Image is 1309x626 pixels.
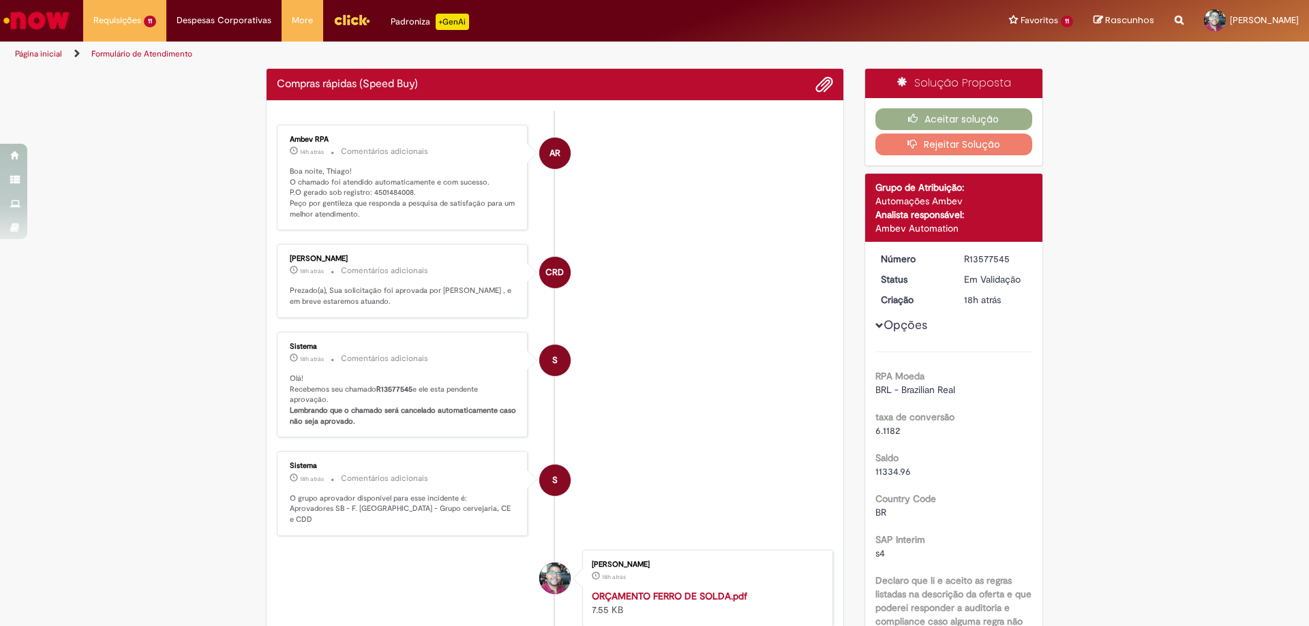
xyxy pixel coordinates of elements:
span: s4 [875,547,885,559]
img: ServiceNow [1,7,72,34]
div: [PERSON_NAME] [290,255,517,263]
p: O grupo aprovador disponível para esse incidente é: Aprovadores SB - F. [GEOGRAPHIC_DATA] - Grupo... [290,493,517,525]
span: AR [550,137,560,170]
p: Olá! Recebemos seu chamado e ele esta pendente aprovação. [290,373,517,427]
b: SAP Interim [875,533,925,546]
span: 11 [144,16,156,27]
div: Solução Proposta [865,69,1043,98]
span: S [552,464,558,497]
time: 29/09/2025 15:04:20 [300,355,324,363]
dt: Status [871,272,954,286]
time: 29/09/2025 15:03:56 [602,573,626,581]
span: [PERSON_NAME] [1230,14,1299,26]
small: Comentários adicionais [341,473,428,484]
div: System [539,345,571,376]
a: Formulário de Atendimento [91,48,192,59]
div: Padroniza [391,14,469,30]
div: Automações Ambev [875,194,1033,208]
b: RPA Moeda [875,370,924,382]
b: Country Code [875,492,936,505]
h2: Compras rápidas (Speed Buy) Histórico de tíquete [277,78,418,91]
time: 29/09/2025 15:04:17 [300,475,324,483]
div: Ambev Automation [875,221,1033,235]
b: taxa de conversão [875,411,954,423]
div: R13577545 [964,252,1027,266]
div: Ambev RPA [290,136,517,144]
span: 6.1182 [875,424,900,437]
img: click_logo_yellow_360x200.png [333,10,370,30]
span: Rascunhos [1105,14,1154,27]
small: Comentários adicionais [341,146,428,157]
small: Comentários adicionais [341,265,428,277]
span: 11 [1061,16,1073,27]
small: Comentários adicionais [341,353,428,364]
time: 29/09/2025 15:09:50 [300,267,324,275]
span: More [292,14,313,27]
p: Boa noite, Thiago! O chamado foi atendido automaticamente e com sucesso. P.O gerado sob registro:... [290,166,517,220]
a: ORÇAMENTO FERRO DE SOLDA.pdf [592,590,747,602]
span: BR [875,506,886,518]
span: 11334.96 [875,465,911,478]
span: Despesas Corporativas [177,14,271,27]
span: 18h atrás [602,573,626,581]
span: 14h atrás [300,148,324,156]
button: Rejeitar Solução [875,134,1033,155]
b: R13577545 [376,384,412,394]
div: Grupo de Atribuição: [875,181,1033,194]
a: Página inicial [15,48,62,59]
span: Favoritos [1021,14,1058,27]
time: 29/09/2025 18:50:30 [300,148,324,156]
div: Analista responsável: [875,208,1033,221]
span: Requisições [93,14,141,27]
dt: Número [871,252,954,266]
button: Adicionar anexos [815,76,833,93]
div: System [539,465,571,496]
div: Sistema [290,343,517,351]
div: Thiago Melo De Lima E Silva [539,563,571,594]
b: Saldo [875,452,899,464]
span: 18h atrás [964,294,1001,306]
p: +GenAi [436,14,469,30]
span: S [552,344,558,377]
div: Carlos Roberto Da Silva Bandeira [539,257,571,288]
span: CRD [545,256,564,289]
span: 18h atrás [300,267,324,275]
div: Sistema [290,462,517,470]
div: 7.55 KB [592,589,819,616]
div: [PERSON_NAME] [592,561,819,569]
p: Prezado(a), Sua solicitação foi aprovada por [PERSON_NAME] , e em breve estaremos atuando. [290,285,517,307]
a: Rascunhos [1094,14,1154,27]
dt: Criação [871,293,954,307]
span: 18h atrás [300,355,324,363]
ul: Trilhas de página [10,42,862,67]
div: Em Validação [964,272,1027,286]
span: 18h atrás [300,475,324,483]
b: Lembrando que o chamado será cancelado automaticamente caso não seja aprovado. [290,405,518,426]
time: 29/09/2025 15:04:08 [964,294,1001,306]
div: 29/09/2025 15:04:08 [964,293,1027,307]
button: Aceitar solução [875,108,1033,130]
span: BRL - Brazilian Real [875,384,955,396]
div: Ambev RPA [539,138,571,169]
